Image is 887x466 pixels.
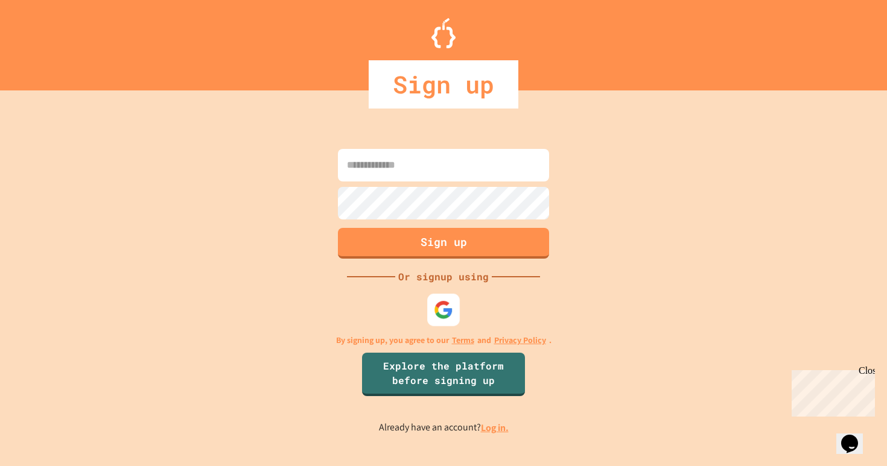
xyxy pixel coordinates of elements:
[5,5,83,77] div: Chat with us now!Close
[379,420,509,435] p: Already have an account?
[452,334,474,347] a: Terms
[369,60,518,109] div: Sign up
[431,18,456,48] img: Logo.svg
[836,418,875,454] iframe: chat widget
[434,300,453,319] img: google-icon.svg
[362,353,525,396] a: Explore the platform before signing up
[787,365,875,417] iframe: chat widget
[336,334,552,347] p: By signing up, you agree to our and .
[494,334,546,347] a: Privacy Policy
[395,269,492,284] div: Or signup using
[481,421,509,434] a: Log in.
[338,228,549,259] button: Sign up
